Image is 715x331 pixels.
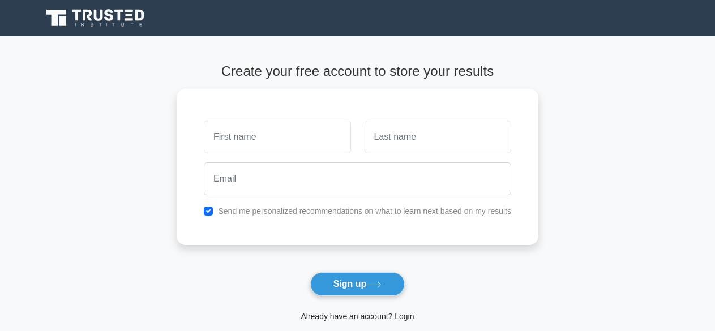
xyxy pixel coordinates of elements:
[365,121,511,153] input: Last name
[301,312,414,321] a: Already have an account? Login
[204,121,350,153] input: First name
[177,63,538,80] h4: Create your free account to store your results
[204,162,511,195] input: Email
[310,272,405,296] button: Sign up
[218,207,511,216] label: Send me personalized recommendations on what to learn next based on my results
